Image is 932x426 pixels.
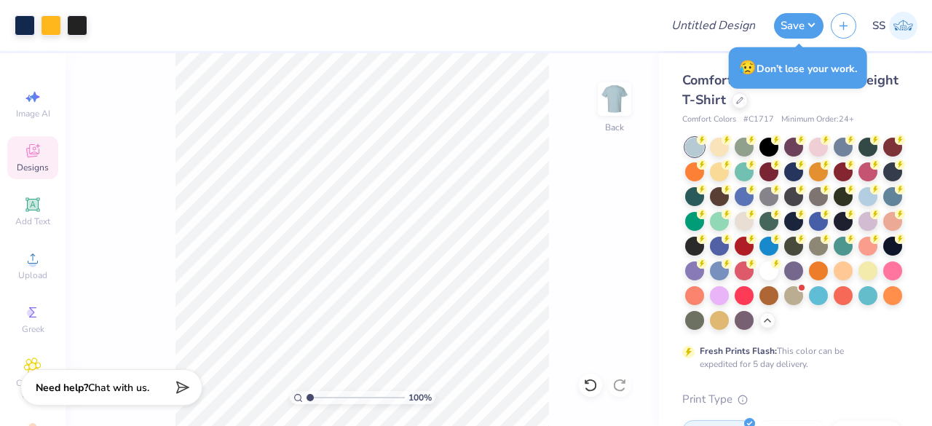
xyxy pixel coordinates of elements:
[605,121,624,134] div: Back
[700,344,879,371] div: This color can be expedited for 5 day delivery.
[889,12,917,40] img: Sonia Seth
[7,377,58,401] span: Clipart & logos
[36,381,88,395] strong: Need help?
[739,58,757,77] span: 😥
[18,269,47,281] span: Upload
[700,345,777,357] strong: Fresh Prints Flash:
[408,391,432,404] span: 100 %
[774,13,824,39] button: Save
[872,17,885,34] span: SS
[22,323,44,335] span: Greek
[600,84,629,114] img: Back
[682,114,736,126] span: Comfort Colors
[88,381,149,395] span: Chat with us.
[872,12,917,40] a: SS
[15,216,50,227] span: Add Text
[16,108,50,119] span: Image AI
[17,162,49,173] span: Designs
[682,71,899,109] span: Comfort Colors Adult Heavyweight T-Shirt
[781,114,854,126] span: Minimum Order: 24 +
[682,391,903,408] div: Print Type
[660,11,767,40] input: Untitled Design
[729,47,867,89] div: Don’t lose your work.
[743,114,774,126] span: # C1717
